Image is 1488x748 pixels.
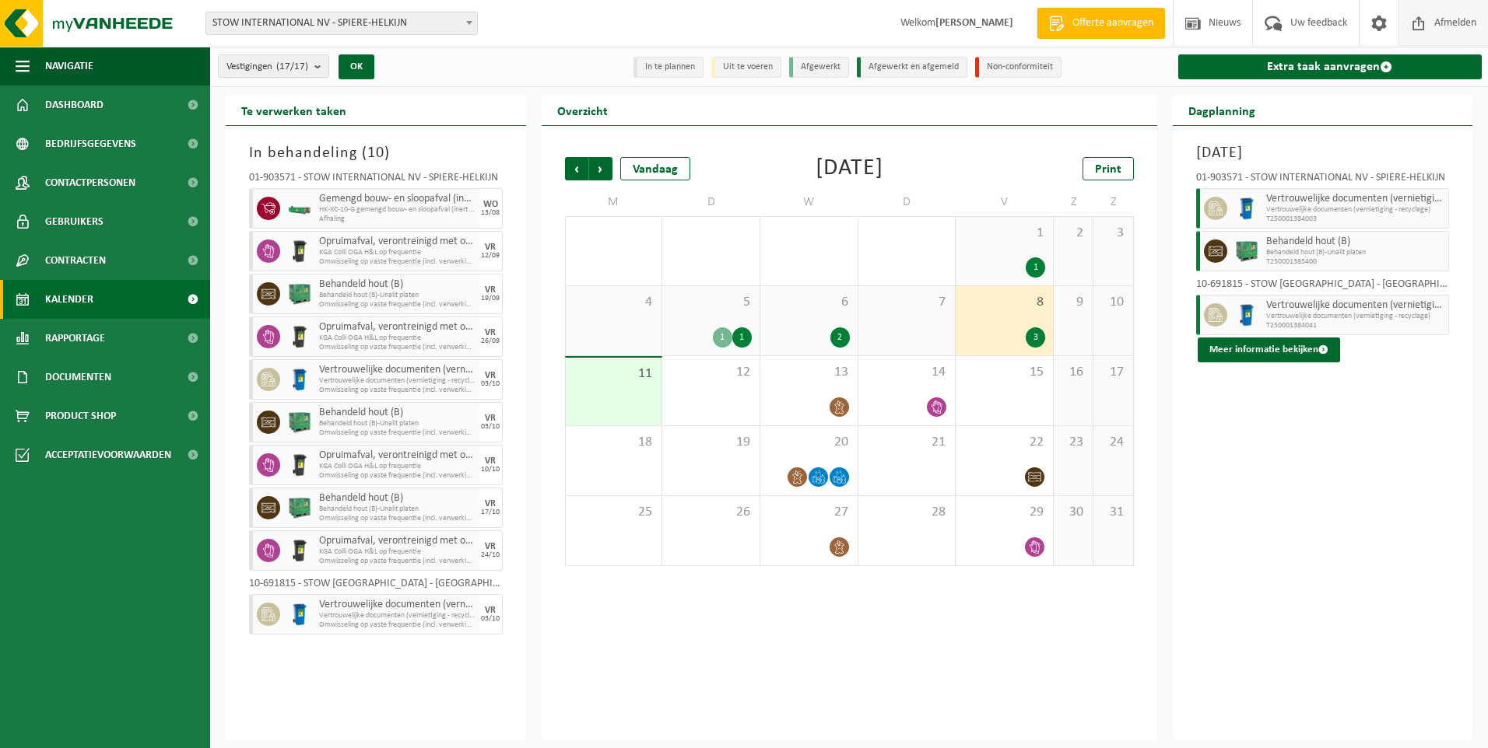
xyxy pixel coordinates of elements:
[589,157,612,180] span: Volgende
[858,188,956,216] td: D
[1083,157,1134,180] a: Print
[319,407,476,419] span: Behandeld hout (B)
[633,57,704,78] li: In te plannen
[319,557,476,566] span: Omwisseling op vaste frequentie (incl. verwerking)
[226,55,308,79] span: Vestigingen
[1062,225,1085,242] span: 2
[662,188,760,216] td: D
[866,504,948,521] span: 28
[319,215,476,224] span: Afhaling
[319,334,476,343] span: KGA Colli OGA H&L op frequentie
[1196,279,1450,295] div: 10-691815 - STOW [GEOGRAPHIC_DATA] - [GEOGRAPHIC_DATA]
[45,47,93,86] span: Navigatie
[963,434,1045,451] span: 22
[288,239,311,263] img: WB-0240-HPE-BK-01
[1178,54,1483,79] a: Extra taak aanvragen
[866,294,948,311] span: 7
[1266,321,1445,330] span: T250001384041
[288,411,311,434] img: PB-HB-1400-HPE-GN-01
[1196,142,1450,165] h3: [DATE]
[1266,193,1445,205] span: Vertrouwelijke documenten (vernietiging - recyclage)
[565,157,588,180] span: Vorige
[319,428,476,438] span: Omwisseling op vaste frequentie (incl. verwerking)
[857,57,967,78] li: Afgewerkt en afgemeld
[963,294,1045,311] span: 8
[1093,188,1133,216] td: Z
[1101,434,1125,451] span: 24
[319,620,476,630] span: Omwisseling op vaste frequentie (incl. verwerking)
[288,368,311,391] img: WB-0240-HPE-BE-09
[485,371,496,380] div: VR
[1026,257,1045,278] div: 1
[319,449,476,462] span: Opruimafval, verontreinigd met olie
[866,434,948,451] span: 21
[319,257,476,267] span: Omwisseling op vaste frequentie (incl. verwerking)
[485,606,496,615] div: VR
[670,364,752,381] span: 12
[485,285,496,295] div: VR
[1266,205,1445,215] span: Vertrouwelijke documenten (vernietiging - recyclage)
[45,241,106,280] span: Contracten
[1198,337,1340,362] button: Meer informatie bekijken
[1037,8,1165,39] a: Offerte aanvragen
[485,243,496,252] div: VR
[218,54,329,78] button: Vestigingen(17/17)
[485,542,496,551] div: VR
[1266,299,1445,312] span: Vertrouwelijke documenten (vernietiging - recyclage)
[45,202,104,241] span: Gebruikers
[249,173,503,188] div: 01-903571 - STOW INTERNATIONAL NV - SPIERE-HELKIJN
[319,547,476,557] span: KGA Colli OGA H&L op frequentie
[276,61,308,72] count: (17/17)
[816,157,883,180] div: [DATE]
[1173,95,1271,125] h2: Dagplanning
[574,434,655,451] span: 18
[206,12,477,34] span: STOW INTERNATIONAL NV - SPIERE-HELKIJN
[481,337,500,345] div: 26/09
[319,300,476,309] span: Omwisseling op vaste frequentie (incl. verwerking)
[481,615,500,623] div: 03/10
[670,504,752,521] span: 26
[45,124,136,163] span: Bedrijfsgegevens
[711,57,781,78] li: Uit te voeren
[713,327,732,348] div: 1
[768,504,850,521] span: 27
[1069,16,1157,31] span: Offerte aanvragen
[45,163,135,202] span: Contactpersonen
[319,291,476,300] span: Behandeld hout (B)-Unalit platen
[1196,173,1450,188] div: 01-903571 - STOW INTERNATIONAL NV - SPIERE-HELKIJN
[45,319,105,358] span: Rapportage
[1101,504,1125,521] span: 31
[574,504,655,521] span: 25
[1101,225,1125,242] span: 3
[319,343,476,352] span: Omwisseling op vaste frequentie (incl. verwerking)
[565,188,663,216] td: M
[830,327,850,348] div: 2
[866,225,948,242] span: 31
[1062,294,1085,311] span: 9
[481,252,500,260] div: 12/09
[45,280,93,319] span: Kalender
[288,203,311,215] img: HK-XC-10-GN-00
[963,364,1045,381] span: 15
[319,419,476,428] span: Behandeld hout (B)-Unalit platen
[319,386,476,395] span: Omwisseling op vaste frequentie (incl. verwerking)
[485,499,496,509] div: VR
[975,57,1062,78] li: Non-conformiteit
[1095,163,1121,176] span: Print
[963,504,1045,521] span: 29
[1026,327,1045,348] div: 3
[319,248,476,257] span: KGA Colli OGA H&L op frequentie
[319,193,476,205] span: Gemengd bouw- en sloopafval (inert en niet inert)
[319,278,476,291] span: Behandeld hout (B)
[481,423,500,431] div: 03/10
[620,157,690,180] div: Vandaag
[319,471,476,481] span: Omwisseling op vaste frequentie (incl. verwerking)
[963,225,1045,242] span: 1
[760,188,858,216] td: W
[319,205,476,215] span: HK-XC-10-G gemengd bouw- en sloopafval (inert en niet inert)
[1235,197,1258,220] img: WB-0240-HPE-BE-09
[768,225,850,242] span: 30
[319,462,476,471] span: KGA Colli OGA H&L op frequentie
[288,453,311,477] img: WB-0240-HPE-BK-01
[670,225,752,242] span: 29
